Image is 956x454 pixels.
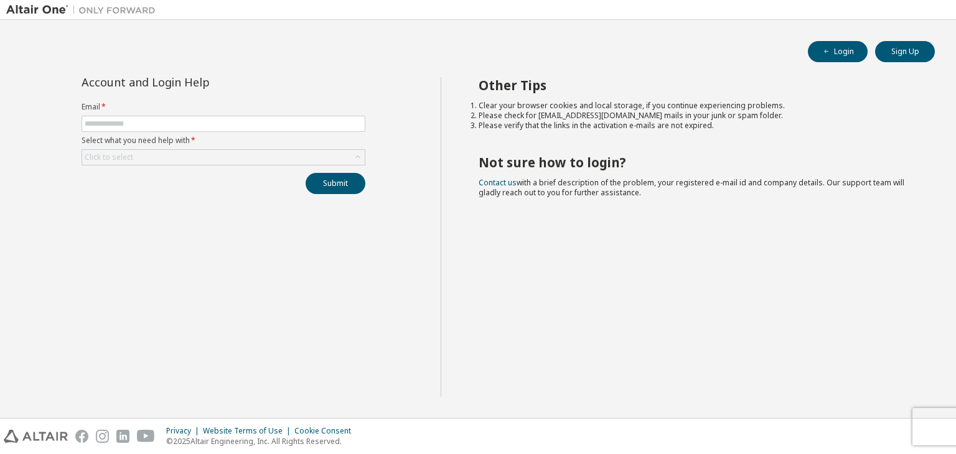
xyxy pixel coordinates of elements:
div: Click to select [85,152,133,162]
img: youtube.svg [137,430,155,443]
li: Please check for [EMAIL_ADDRESS][DOMAIN_NAME] mails in your junk or spam folder. [479,111,913,121]
img: Altair One [6,4,162,16]
li: Please verify that the links in the activation e-mails are not expired. [479,121,913,131]
button: Login [808,41,868,62]
h2: Not sure how to login? [479,154,913,170]
a: Contact us [479,177,517,188]
label: Select what you need help with [82,136,365,146]
div: Click to select [82,150,365,165]
div: Website Terms of Use [203,426,294,436]
button: Submit [306,173,365,194]
img: instagram.svg [96,430,109,443]
li: Clear your browser cookies and local storage, if you continue experiencing problems. [479,101,913,111]
span: with a brief description of the problem, your registered e-mail id and company details. Our suppo... [479,177,904,198]
img: linkedin.svg [116,430,129,443]
h2: Other Tips [479,77,913,93]
img: facebook.svg [75,430,88,443]
div: Cookie Consent [294,426,358,436]
img: altair_logo.svg [4,430,68,443]
div: Privacy [166,426,203,436]
div: Account and Login Help [82,77,309,87]
button: Sign Up [875,41,935,62]
label: Email [82,102,365,112]
p: © 2025 Altair Engineering, Inc. All Rights Reserved. [166,436,358,447]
